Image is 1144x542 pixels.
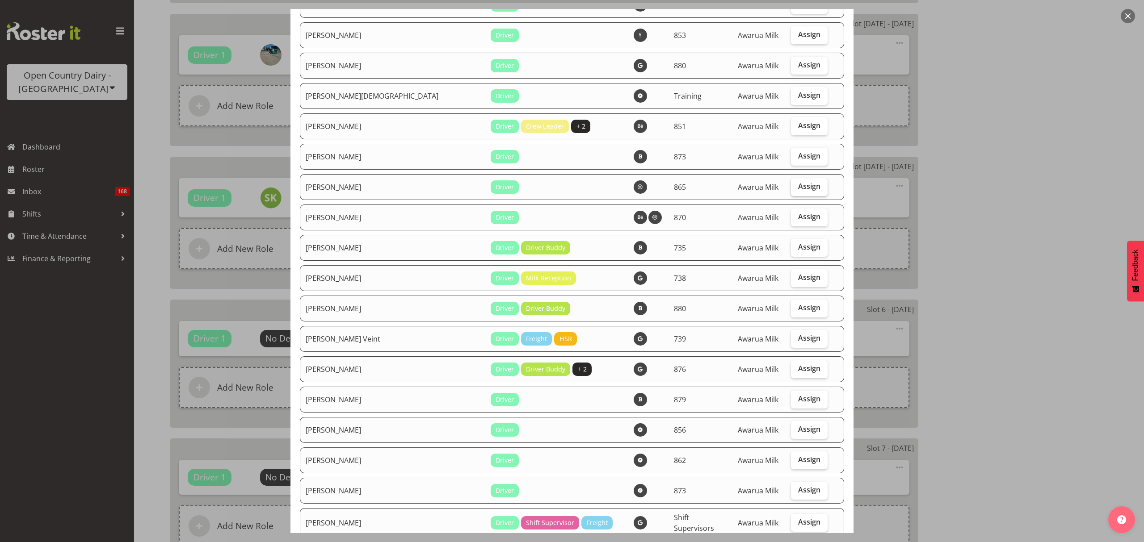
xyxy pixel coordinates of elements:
[496,30,514,40] span: Driver
[496,182,514,192] span: Driver
[587,518,608,528] span: Freight
[496,334,514,344] span: Driver
[798,303,820,312] span: Assign
[798,364,820,373] span: Assign
[300,356,485,382] td: [PERSON_NAME]
[526,243,565,253] span: Driver Buddy
[300,296,485,321] td: [PERSON_NAME]
[738,518,778,528] span: Awarua Milk
[300,265,485,291] td: [PERSON_NAME]
[798,334,820,342] span: Assign
[300,326,485,352] td: [PERSON_NAME] Veint
[674,213,686,222] span: 870
[674,152,686,162] span: 873
[798,91,820,100] span: Assign
[674,182,686,192] span: 865
[798,30,820,39] span: Assign
[738,213,778,222] span: Awarua Milk
[738,273,778,283] span: Awarua Milk
[496,455,514,465] span: Driver
[674,304,686,313] span: 880
[798,60,820,69] span: Assign
[496,425,514,435] span: Driver
[300,113,485,139] td: [PERSON_NAME]
[674,425,686,435] span: 856
[738,304,778,313] span: Awarua Milk
[674,121,686,131] span: 851
[496,395,514,404] span: Driver
[526,304,565,313] span: Driver Buddy
[496,213,514,222] span: Driver
[738,30,778,40] span: Awarua Milk
[526,121,564,131] span: Crew Leader
[798,212,820,221] span: Assign
[578,364,587,374] span: + 2
[496,61,514,71] span: Driver
[576,121,585,131] span: + 2
[526,518,574,528] span: Shift Supervisor
[496,518,514,528] span: Driver
[674,30,686,40] span: 853
[738,121,778,131] span: Awarua Milk
[674,455,686,465] span: 862
[526,273,571,283] span: Milk Reception
[738,91,778,101] span: Awarua Milk
[559,334,572,344] span: HSR
[798,485,820,494] span: Assign
[674,334,686,344] span: 739
[300,235,485,261] td: [PERSON_NAME]
[798,182,820,191] span: Assign
[300,204,485,230] td: [PERSON_NAME]
[526,364,565,374] span: Driver Buddy
[496,486,514,496] span: Driver
[674,61,686,71] span: 880
[674,91,702,101] span: Training
[496,304,514,313] span: Driver
[738,395,778,404] span: Awarua Milk
[674,243,686,253] span: 735
[674,364,686,374] span: 876
[1131,250,1140,281] span: Feedback
[798,517,820,526] span: Assign
[526,334,547,344] span: Freight
[738,364,778,374] span: Awarua Milk
[798,455,820,464] span: Assign
[674,273,686,283] span: 738
[496,121,514,131] span: Driver
[738,455,778,465] span: Awarua Milk
[496,243,514,253] span: Driver
[300,508,485,538] td: [PERSON_NAME]
[300,174,485,200] td: [PERSON_NAME]
[300,144,485,170] td: [PERSON_NAME]
[300,417,485,443] td: [PERSON_NAME]
[738,182,778,192] span: Awarua Milk
[496,152,514,162] span: Driver
[496,91,514,101] span: Driver
[674,513,714,533] span: Shift Supervisors
[798,151,820,160] span: Assign
[738,486,778,496] span: Awarua Milk
[738,243,778,253] span: Awarua Milk
[1127,241,1144,301] button: Feedback - Show survey
[674,395,686,404] span: 879
[300,53,485,79] td: [PERSON_NAME]
[738,152,778,162] span: Awarua Milk
[300,83,485,109] td: [PERSON_NAME][DEMOGRAPHIC_DATA]
[300,478,485,504] td: [PERSON_NAME]
[798,242,820,251] span: Assign
[738,425,778,435] span: Awarua Milk
[738,334,778,344] span: Awarua Milk
[738,61,778,71] span: Awarua Milk
[674,486,686,496] span: 873
[798,121,820,130] span: Assign
[300,387,485,413] td: [PERSON_NAME]
[496,273,514,283] span: Driver
[798,394,820,403] span: Assign
[798,273,820,282] span: Assign
[300,447,485,473] td: [PERSON_NAME]
[300,22,485,48] td: [PERSON_NAME]
[1117,515,1126,524] img: help-xxl-2.png
[496,364,514,374] span: Driver
[798,425,820,434] span: Assign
